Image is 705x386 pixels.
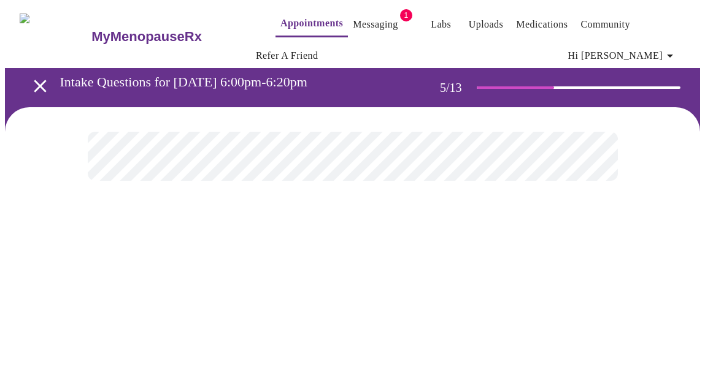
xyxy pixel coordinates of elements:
[563,44,682,68] button: Hi [PERSON_NAME]
[568,47,677,64] span: Hi [PERSON_NAME]
[22,68,58,104] button: open drawer
[431,16,451,33] a: Labs
[469,16,504,33] a: Uploads
[275,11,348,37] button: Appointments
[511,12,572,37] button: Medications
[20,13,90,59] img: MyMenopauseRx Logo
[256,47,318,64] a: Refer a Friend
[464,12,509,37] button: Uploads
[576,12,635,37] button: Community
[422,12,461,37] button: Labs
[580,16,630,33] a: Community
[348,12,403,37] button: Messaging
[60,74,391,90] h3: Intake Questions for [DATE] 6:00pm-6:20pm
[400,9,412,21] span: 1
[353,16,398,33] a: Messaging
[516,16,568,33] a: Medications
[280,15,343,32] a: Appointments
[440,81,477,95] h3: 5 / 13
[91,29,202,45] h3: MyMenopauseRx
[251,44,323,68] button: Refer a Friend
[90,15,251,58] a: MyMenopauseRx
